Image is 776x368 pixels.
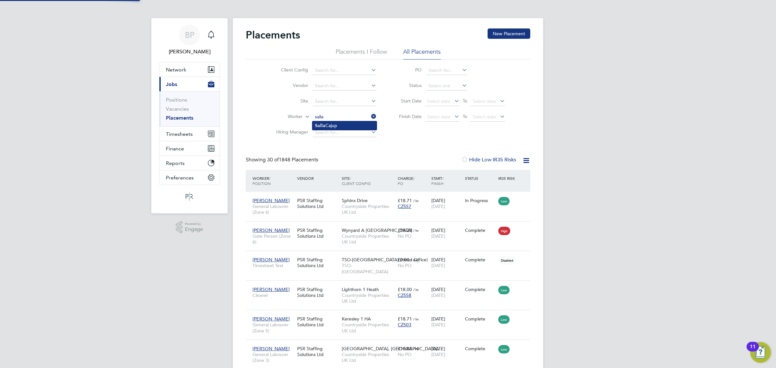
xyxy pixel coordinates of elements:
[398,287,412,292] span: £18.00
[159,127,220,141] button: Timesheets
[498,345,510,353] span: Low
[159,191,220,202] a: Go to home page
[315,123,325,128] b: Salla
[413,346,419,351] span: / hr
[465,227,495,233] div: Complete
[473,98,496,104] span: Select date
[342,352,394,363] span: Countryside Properties UK Ltd
[426,66,467,75] input: Search for...
[498,256,516,265] span: Disabled
[461,157,516,163] label: Hide Low IR35 Risks
[413,228,419,233] span: / hr
[166,131,193,137] span: Timesheets
[465,287,495,292] div: Complete
[313,81,376,91] input: Search for...
[151,18,228,213] nav: Main navigation
[342,233,394,245] span: Countryside Properties UK Ltd
[393,82,422,88] label: Status
[431,176,444,186] span: / Finish
[166,146,184,152] span: Finance
[313,97,376,106] input: Search for...
[253,203,294,215] span: General Labourer (Zone 6)
[398,316,412,322] span: £18.71
[430,342,463,361] div: [DATE]
[267,157,318,163] span: 1848 Placements
[336,48,387,60] li: Placements I Follow
[398,263,412,268] span: No PO
[342,292,394,304] span: Countryside Properties UK Ltd
[461,97,469,105] span: To
[342,203,394,215] span: Countryside Properties UK Ltd
[296,254,340,272] div: PSR Staffing Solutions Ltd
[253,227,290,233] span: [PERSON_NAME]
[296,224,340,242] div: PSR Staffing Solutions Ltd
[185,31,194,39] span: BP
[185,221,203,227] span: Powered by
[253,352,294,363] span: General Labourer (Zone 3)
[251,172,296,189] div: Worker
[430,313,463,331] div: [DATE]
[159,48,220,56] span: Ben Perkin
[159,156,220,170] button: Reports
[473,114,496,120] span: Select date
[430,172,463,189] div: Start
[246,28,300,41] h2: Placements
[488,28,530,39] button: New Placement
[398,292,411,298] span: CZ558
[159,91,220,126] div: Jobs
[251,283,530,288] a: [PERSON_NAME]CleanerPSR Staffing Solutions LtdLighthorn 1 HeathCountryside Properties UK Ltd£18.0...
[253,233,294,245] span: Gate Person (Zone 6)
[166,175,194,181] span: Preferences
[166,115,193,121] a: Placements
[342,227,412,233] span: Wynyard A [GEOGRAPHIC_DATA]
[398,203,411,209] span: CZ557
[461,112,469,121] span: To
[251,253,530,259] a: [PERSON_NAME]Timesheet TestPSR Staffing Solutions LtdTSO-[GEOGRAPHIC_DATA] (Head Office)TSO-[GEOG...
[413,317,419,321] span: / hr
[463,172,497,184] div: Status
[431,352,445,357] span: [DATE]
[253,257,290,263] span: [PERSON_NAME]
[159,170,220,185] button: Preferences
[413,287,419,292] span: / hr
[166,97,187,103] a: Positions
[750,342,771,363] button: Open Resource Center, 11 new notifications
[430,194,463,212] div: [DATE]
[342,257,428,263] span: TSO-[GEOGRAPHIC_DATA] (Head Office)
[296,313,340,331] div: PSR Staffing Solutions Ltd
[431,203,445,209] span: [DATE]
[431,292,445,298] span: [DATE]
[166,106,189,112] a: Vacancies
[413,198,419,203] span: / hr
[296,342,340,361] div: PSR Staffing Solutions Ltd
[426,81,467,91] input: Select one
[498,197,510,205] span: Low
[431,322,445,328] span: [DATE]
[253,263,294,268] span: Timesheet Test
[185,227,203,232] span: Engage
[253,287,290,292] span: [PERSON_NAME]
[159,62,220,77] button: Network
[431,233,445,239] span: [DATE]
[342,198,368,203] span: Sphinx Drive
[166,81,177,87] span: Jobs
[431,263,445,268] span: [DATE]
[296,172,340,184] div: Vendor
[267,157,279,163] span: 30 of
[176,221,203,233] a: Powered byEngage
[427,114,450,120] span: Select date
[465,198,495,203] div: In Progress
[498,315,510,324] span: Low
[465,316,495,322] div: Complete
[465,257,495,263] div: Complete
[398,257,409,263] span: £0.00
[253,292,294,298] span: Cleaner
[393,67,422,73] label: PO
[159,77,220,91] button: Jobs
[271,82,308,88] label: Vendor
[398,322,411,328] span: CZ503
[253,322,294,333] span: General Labourer (Zone 5)
[342,322,394,333] span: Countryside Properties UK Ltd
[750,347,756,355] div: 11
[342,176,371,186] span: / Client Config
